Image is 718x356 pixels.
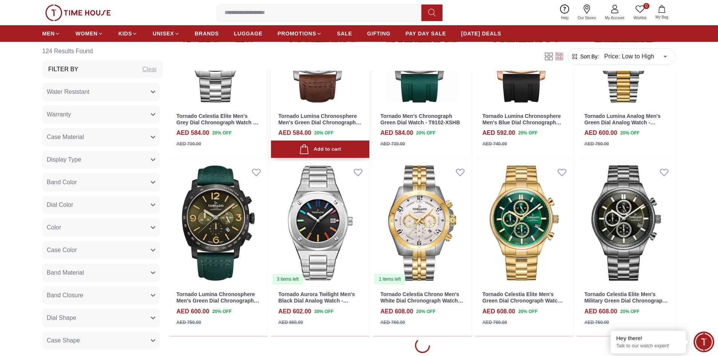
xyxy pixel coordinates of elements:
[153,30,174,37] span: UNISEX
[380,291,463,310] a: Tornado Celestia Chrono Men's White Dial Chronograph Watch - T3149B-TBTW
[573,3,600,22] a: Our Stores
[367,30,390,37] span: GIFTING
[47,200,73,209] span: Dial Color
[616,343,680,349] p: Talk to our watch expert!
[374,274,405,284] div: 1 items left
[314,130,334,136] span: 20 % OFF
[599,46,672,67] div: Price: Low to High
[643,3,649,9] span: 0
[461,27,501,40] a: [DATE] DEALS
[273,274,303,284] div: 3 items left
[461,30,501,37] span: [DATE] DEALS
[47,155,81,164] span: Display Type
[482,141,507,147] div: AED 740.00
[47,133,84,142] span: Case Material
[577,161,675,285] img: Tornado Celestia Elite Men's Military Green Dial Chronograph Watch - T6106B-XBXH
[47,223,61,232] span: Color
[579,53,599,60] span: Sort By:
[169,161,268,285] img: Tornado Lumina Chronosphere Men's Green Dial Chronograph Watch - T9102-BLHH
[279,307,311,316] h4: AED 602.00
[337,30,352,37] span: SALE
[271,161,370,285] img: Tornado Aurora Twilight Men's Black Dial Analog Watch - T23003-SBSB
[42,42,163,60] h6: 124 Results Found
[584,307,617,316] h4: AED 608.00
[42,264,160,282] button: Band Material
[47,313,76,322] span: Dial Shape
[277,27,322,40] a: PROMOTIONS
[584,319,609,326] div: AED 760.00
[195,27,219,40] a: BRANDS
[47,246,77,255] span: Case Color
[42,30,55,37] span: MEN
[212,308,231,315] span: 20 % OFF
[176,319,201,326] div: AED 750.00
[42,286,160,304] button: Band Closure
[153,27,179,40] a: UNISEX
[380,141,405,147] div: AED 730.00
[651,4,673,21] button: My Bag
[176,307,209,316] h4: AED 600.00
[279,319,303,326] div: AED 860.00
[142,65,157,74] div: Clear
[475,161,574,285] img: Tornado Celestia Elite Men's Green Dial Chronograph Watch - T6106B-GBGH
[380,128,413,138] h4: AED 584.00
[42,151,160,169] button: Display Type
[406,30,446,37] span: PAY DAY SALE
[482,128,515,138] h4: AED 592.00
[518,308,537,315] span: 20 % OFF
[42,241,160,259] button: Case Color
[584,113,660,132] a: Tornado Lumina Analog Men's Green Dial Analog Watch - T22001-TBTH
[406,27,446,40] a: PAY DAY SALE
[373,161,472,285] a: Tornado Celestia Chrono Men's White Dial Chronograph Watch - T3149B-TBTW1 items left
[299,144,341,154] div: Add to cart
[279,113,361,132] a: Tornado Lumina Chronosphere Men's Green Dial Chronograph Watch - T9102-SLDH
[42,105,160,124] button: Warranty
[42,332,160,350] button: Case Shape
[42,196,160,214] button: Dial Color
[314,308,334,315] span: 30 % OFF
[42,83,160,101] button: Water Resistant
[629,3,651,22] a: 0Wishlist
[42,309,160,327] button: Dial Shape
[556,3,573,22] a: Help
[212,130,231,136] span: 20 % OFF
[571,53,599,60] button: Sort By:
[176,141,201,147] div: AED 730.00
[42,173,160,191] button: Band Color
[482,113,561,132] a: Tornado Lumina Chronosphere Men's Blue Dial Chronograph Watch - T9102-KSBN
[47,87,89,96] span: Water Resistant
[176,113,258,132] a: Tornado Celestia Elite Men's Grey Dial Chronograph Watch - T6106B-SBSX
[47,178,77,187] span: Band Color
[558,15,572,21] span: Help
[367,27,390,40] a: GIFTING
[602,15,628,21] span: My Account
[271,161,370,285] a: Tornado Aurora Twilight Men's Black Dial Analog Watch - T23003-SBSB3 items left
[584,128,617,138] h4: AED 600.00
[482,319,507,326] div: AED 760.00
[47,336,80,345] span: Case Shape
[482,291,564,310] a: Tornado Celestia Elite Men's Green Dial Chronograph Watch - T6106B-GBGH
[234,27,263,40] a: LUGGAGE
[416,308,435,315] span: 20 % OFF
[337,27,352,40] a: SALE
[616,335,680,342] div: Hey there!
[575,15,599,21] span: Our Stores
[42,128,160,146] button: Case Material
[47,291,83,300] span: Band Closure
[279,128,311,138] h4: AED 584.00
[75,27,103,40] a: WOMEN
[48,65,78,74] h3: Filter By
[42,218,160,237] button: Color
[380,319,405,326] div: AED 760.00
[584,141,609,147] div: AED 750.00
[277,30,316,37] span: PROMOTIONS
[620,308,640,315] span: 20 % OFF
[416,130,435,136] span: 20 % OFF
[584,291,667,310] a: Tornado Celestia Elite Men's Military Green Dial Chronograph Watch - T6106B-XBXH
[195,30,219,37] span: BRANDS
[47,268,84,277] span: Band Material
[518,130,537,136] span: 20 % OFF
